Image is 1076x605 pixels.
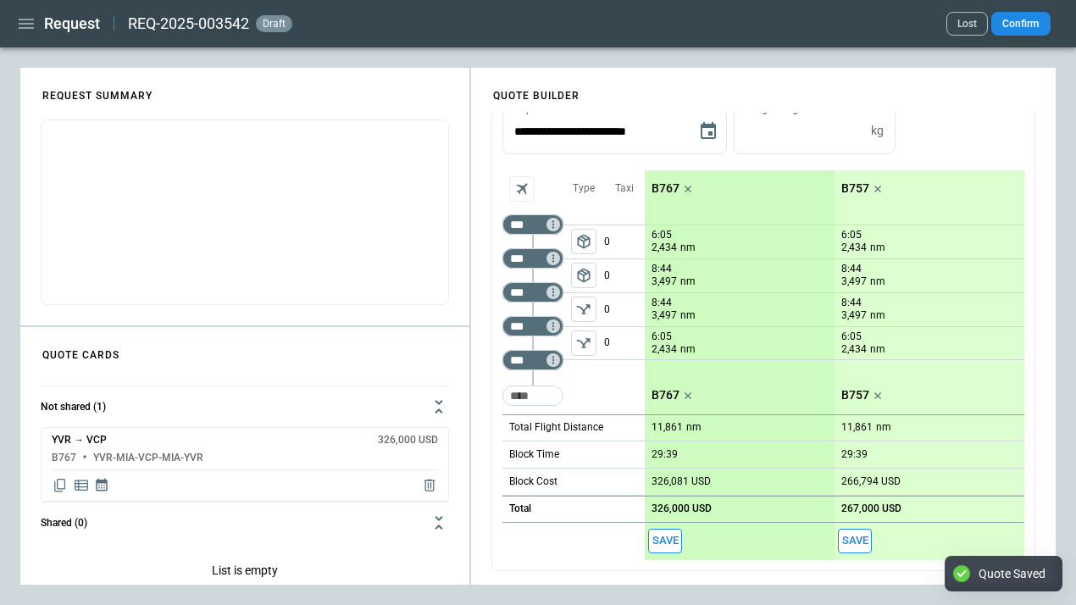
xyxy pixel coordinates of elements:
[870,308,885,323] p: nm
[841,308,867,323] p: 3,497
[571,330,596,356] span: Type of sector
[571,229,596,254] button: left aligned
[841,475,901,488] p: 266,794 USD
[652,181,679,196] p: B767
[22,331,140,369] h4: QUOTE CARDS
[575,233,592,250] span: package_2
[680,275,696,289] p: nm
[686,420,702,435] p: nm
[870,342,885,357] p: nm
[652,475,711,488] p: 326,081 USD
[604,327,645,359] p: 0
[41,427,449,502] div: Not shared (1)
[604,225,645,258] p: 0
[841,388,869,402] p: B757
[652,421,683,434] p: 11,861
[52,477,69,494] span: Copy quote content
[509,447,559,462] p: Block Time
[128,14,249,34] h2: REQ-2025-003542
[378,435,438,446] h6: 326,000 USD
[680,241,696,255] p: nm
[841,330,862,343] p: 6:05
[652,330,672,343] p: 6:05
[870,241,885,255] p: nm
[502,248,563,269] div: Not found
[52,435,107,446] h6: YVR → VCP
[652,502,712,515] p: 326,000 USD
[509,176,535,202] span: Aircraft selection
[838,529,872,553] button: Save
[652,229,672,241] p: 6:05
[93,452,203,463] h6: YVR-MIA-VCP-MIA-YVR
[645,170,1024,560] div: scrollable content
[571,229,596,254] span: Type of sector
[652,263,672,275] p: 8:44
[41,502,449,543] button: Shared (0)
[41,518,87,529] h6: Shared (0)
[691,114,725,148] button: Choose date, selected date is Aug 19, 2025
[52,452,76,463] h6: B767
[946,12,988,36] button: Lost
[841,421,873,434] p: 11,861
[652,448,678,461] p: 29:39
[841,241,867,255] p: 2,434
[841,297,862,309] p: 8:44
[652,275,677,289] p: 3,497
[571,330,596,356] button: left aligned
[502,350,563,370] div: Too short
[841,263,862,275] p: 8:44
[421,477,438,494] span: Delete quote
[979,566,1045,581] div: Quote Saved
[841,275,867,289] p: 3,497
[652,388,679,402] p: B767
[652,308,677,323] p: 3,497
[41,402,106,413] h6: Not shared (1)
[841,181,869,196] p: B757
[502,386,563,406] div: Too short
[841,448,868,461] p: 29:39
[502,316,563,336] div: Too short
[514,102,584,116] label: Departure time
[841,502,901,515] p: 267,000 USD
[22,72,173,110] h4: REQUEST SUMMARY
[502,282,563,302] div: Not found
[604,293,645,326] p: 0
[680,308,696,323] p: nm
[571,297,596,322] button: left aligned
[571,263,596,288] span: Type of sector
[838,529,872,553] span: Save this aircraft quote and copy details to clipboard
[648,529,682,553] button: Save
[41,386,449,427] button: Not shared (1)
[575,267,592,284] span: package_2
[44,14,100,34] h1: Request
[94,477,109,494] span: Display quote schedule
[571,297,596,322] span: Type of sector
[41,543,449,602] div: Not shared (1)
[870,275,885,289] p: nm
[876,420,891,435] p: nm
[615,181,634,196] p: Taxi
[652,297,672,309] p: 8:44
[652,342,677,357] p: 2,434
[509,420,603,435] p: Total Flight Distance
[41,543,449,602] p: List is empty
[991,12,1051,36] button: Confirm
[73,477,90,494] span: Display detailed quote content
[871,124,884,138] p: kg
[571,263,596,288] button: left aligned
[648,529,682,553] span: Save this aircraft quote and copy details to clipboard
[652,241,677,255] p: 2,434
[841,342,867,357] p: 2,434
[573,181,595,196] p: Type
[473,72,600,110] h4: QUOTE BUILDER
[509,475,557,489] p: Block Cost
[680,342,696,357] p: nm
[502,214,563,235] div: Not found
[604,259,645,292] p: 0
[509,503,531,514] h6: Total
[841,229,862,241] p: 6:05
[259,18,289,30] span: draft
[746,102,807,116] label: Cargo Weight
